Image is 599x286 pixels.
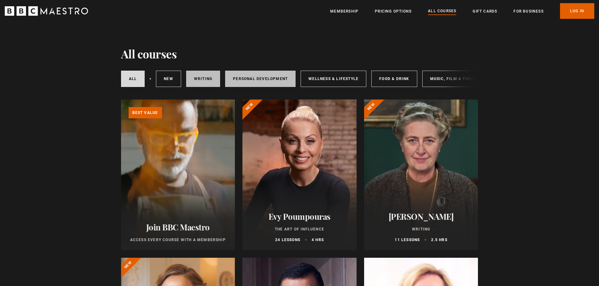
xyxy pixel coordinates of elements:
p: The Art of Influence [250,226,349,232]
a: For business [513,8,543,14]
a: Log In [560,3,594,19]
a: New [156,71,181,87]
p: 4 hrs [312,237,324,243]
p: 24 lessons [275,237,300,243]
p: Writing [372,226,471,232]
a: Evy Poumpouras The Art of Influence 24 lessons 4 hrs New [242,100,357,250]
nav: Primary [330,3,594,19]
h2: Evy Poumpouras [250,212,349,221]
svg: BBC Maestro [5,6,88,16]
h2: [PERSON_NAME] [372,212,471,221]
a: Writing [186,71,220,87]
p: 2.5 hrs [431,237,447,243]
a: Pricing Options [375,8,412,14]
a: Food & Drink [371,71,417,87]
a: Personal Development [225,71,296,87]
a: Membership [330,8,358,14]
h1: All courses [121,47,177,60]
p: 11 lessons [395,237,420,243]
a: Wellness & Lifestyle [301,71,366,87]
p: Best value [129,107,162,118]
a: Music, Film & Theatre [422,71,489,87]
a: [PERSON_NAME] Writing 11 lessons 2.5 hrs New [364,100,478,250]
a: All Courses [428,8,456,15]
a: Gift Cards [473,8,497,14]
a: All [121,71,145,87]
